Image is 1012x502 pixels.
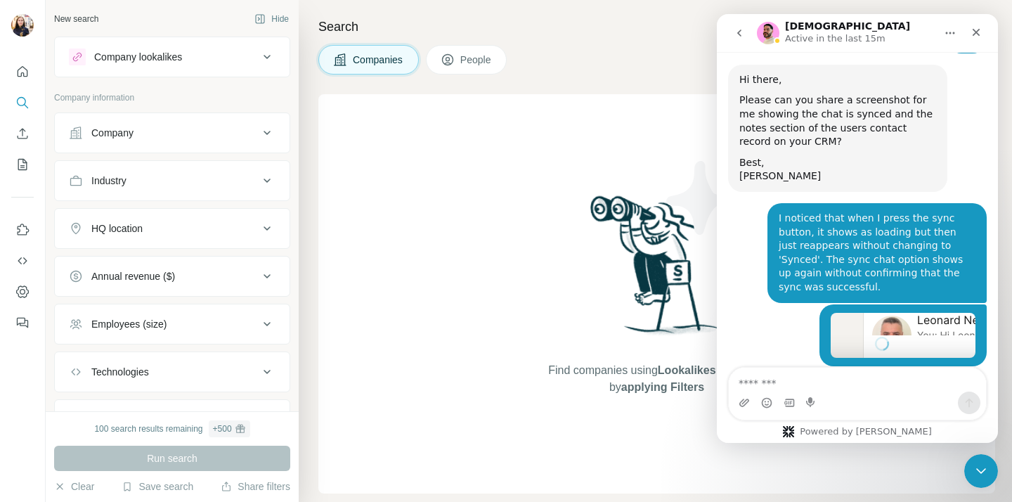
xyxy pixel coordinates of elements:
[91,269,175,283] div: Annual revenue ($)
[318,17,995,37] h4: Search
[55,40,290,74] button: Company lookalikes
[55,212,290,245] button: HQ location
[621,381,704,393] span: applying Filters
[55,116,290,150] button: Company
[91,317,167,331] div: Employees (size)
[584,192,730,349] img: Surfe Illustration - Woman searching with binoculars
[91,126,134,140] div: Company
[55,259,290,293] button: Annual revenue ($)
[544,362,769,396] span: Find companies using or by
[11,59,34,84] button: Quick start
[11,217,34,243] button: Use Surfe on LinkedIn
[658,364,755,376] span: Lookalikes search
[657,150,784,277] img: Surfe Illustration - Stars
[245,8,299,30] button: Hide
[11,279,34,304] button: Dashboard
[11,121,34,146] button: Enrich CSV
[122,480,193,494] button: Save search
[94,420,249,437] div: 100 search results remaining
[717,14,998,443] iframe: Intercom live chat
[91,174,126,188] div: Industry
[55,307,290,341] button: Employees (size)
[11,90,34,115] button: Search
[460,53,493,67] span: People
[55,164,290,198] button: Industry
[213,423,232,435] div: + 500
[964,454,998,488] iframe: Intercom live chat
[54,13,98,25] div: New search
[91,221,143,236] div: HQ location
[11,152,34,177] button: My lists
[54,91,290,104] p: Company information
[54,480,94,494] button: Clear
[221,480,290,494] button: Share filters
[353,53,404,67] span: Companies
[11,310,34,335] button: Feedback
[11,14,34,37] img: Avatar
[94,50,182,64] div: Company lookalikes
[55,403,290,437] button: Keywords
[91,365,149,379] div: Technologies
[55,355,290,389] button: Technologies
[11,248,34,273] button: Use Surfe API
